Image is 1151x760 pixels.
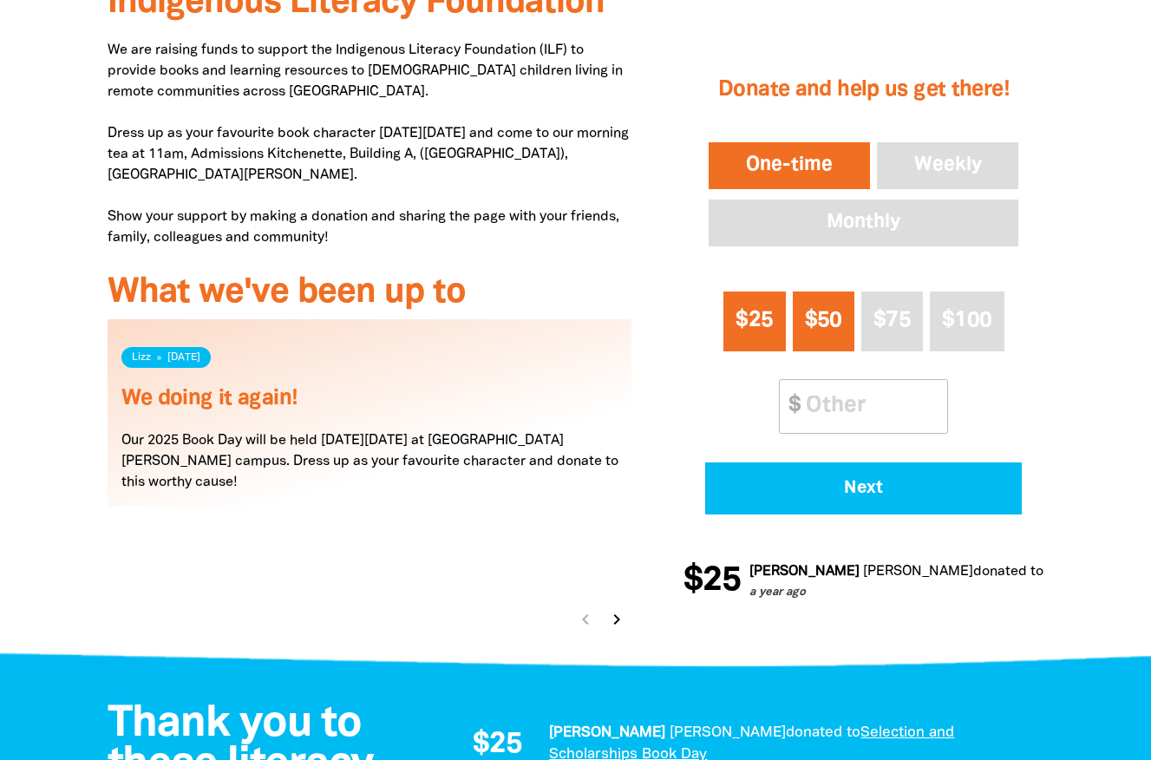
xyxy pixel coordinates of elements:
i: chevron_right [606,609,627,630]
button: Monthly [705,196,1022,250]
h2: Donate and help us get there! [705,56,1022,125]
input: Other [794,379,947,432]
span: Next [729,480,998,497]
button: $50 [793,291,854,351]
span: $ [780,379,801,432]
em: [PERSON_NAME] [549,726,665,739]
span: $50 [805,310,842,330]
span: donated to [963,565,1033,577]
span: $25 [673,564,730,599]
em: [PERSON_NAME] [853,565,963,577]
button: $25 [723,291,785,351]
a: We doing it again! [121,389,298,409]
button: Next page [605,607,629,632]
button: $100 [930,291,1004,351]
button: Pay with Credit Card [705,462,1022,514]
p: We are raising funds to support the Indigenous Literacy Foundation (ILF) to provide books and lea... [108,40,632,248]
span: $75 [873,310,911,330]
span: $25 [736,310,773,330]
button: Weekly [873,139,1023,193]
button: One-time [705,139,873,193]
span: $25 [473,731,522,760]
em: [PERSON_NAME] [739,565,849,577]
button: $75 [861,291,923,351]
span: donated to [786,726,860,739]
em: [PERSON_NAME] [670,726,786,739]
h3: What we've been up to [108,274,632,312]
span: $100 [942,310,991,330]
div: Donation stream [683,554,1043,626]
div: Paginated content [108,319,632,635]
